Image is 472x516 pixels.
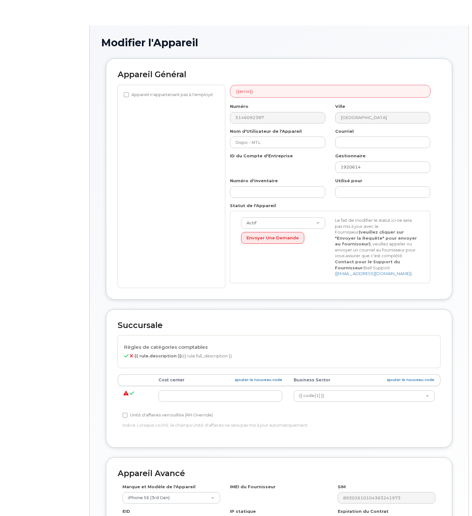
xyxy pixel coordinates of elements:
label: Statut de l'Appareil [230,203,276,209]
label: SIM [338,484,346,490]
a: [EMAIL_ADDRESS][DOMAIN_NAME] [336,271,410,276]
label: Expiration du Contrat [338,508,388,514]
strong: Contact pour le Support du Fournisseur: [335,259,400,270]
h1: Modifier l'Appareil [101,37,457,48]
label: EID [122,508,130,514]
label: IMEI du Fournisseur [230,484,276,490]
h2: Appareil Général [118,70,440,79]
strong: (veuillez cliquer sur "Envoyer la Requête" pour envoyer au fournisseur) [335,229,417,246]
b: {{ rule.description }}: [134,353,183,358]
p: {{ rule.full_description }} [124,353,434,359]
a: ajouter le nouveau code [387,377,434,383]
input: Sélectionner le gestionnaire [335,161,430,173]
h2: Appareil Avancé [118,469,440,478]
h2: Succursale [118,321,440,330]
label: Numéro d'inventaire [230,178,278,184]
div: {{error}} [230,85,431,98]
label: Unité d'affaires verrouillée (RH Override) [122,411,213,419]
label: Appareil n'appartenant pas à l'employé [124,91,213,99]
th: Cost center [153,374,288,386]
input: Appareil n'appartenant pas à l'employé [124,92,129,97]
label: Courriel [335,128,354,134]
a: ajouter le nouveau code [235,377,282,383]
label: ID du Compte d'Entreprise [230,153,293,159]
button: Envoyer une Demande [241,232,304,244]
label: Numéro [230,103,248,109]
input: Unité d'affaires verrouillée (RH Override) [122,413,128,418]
p: Indice: Lorsque coché, le champs Unité d'affaires ne sera pas mis à jour automatiquement [122,422,328,428]
label: Utilisé pour [335,178,362,184]
div: Le fait de modifier le statut ici ne sera pas mis à jour avec le Fournisseur , veuillez appeler o... [330,217,424,277]
label: Nom d'Utilisateur de l'Appareil [230,128,302,134]
label: Ville [335,103,345,109]
th: Business Sector [288,374,440,386]
label: IP statique [230,508,256,514]
label: Gestionnaire [335,153,365,159]
h4: Règles de catégories comptables [124,345,434,350]
label: Marque et Modèle de l'Appareil [122,484,195,490]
